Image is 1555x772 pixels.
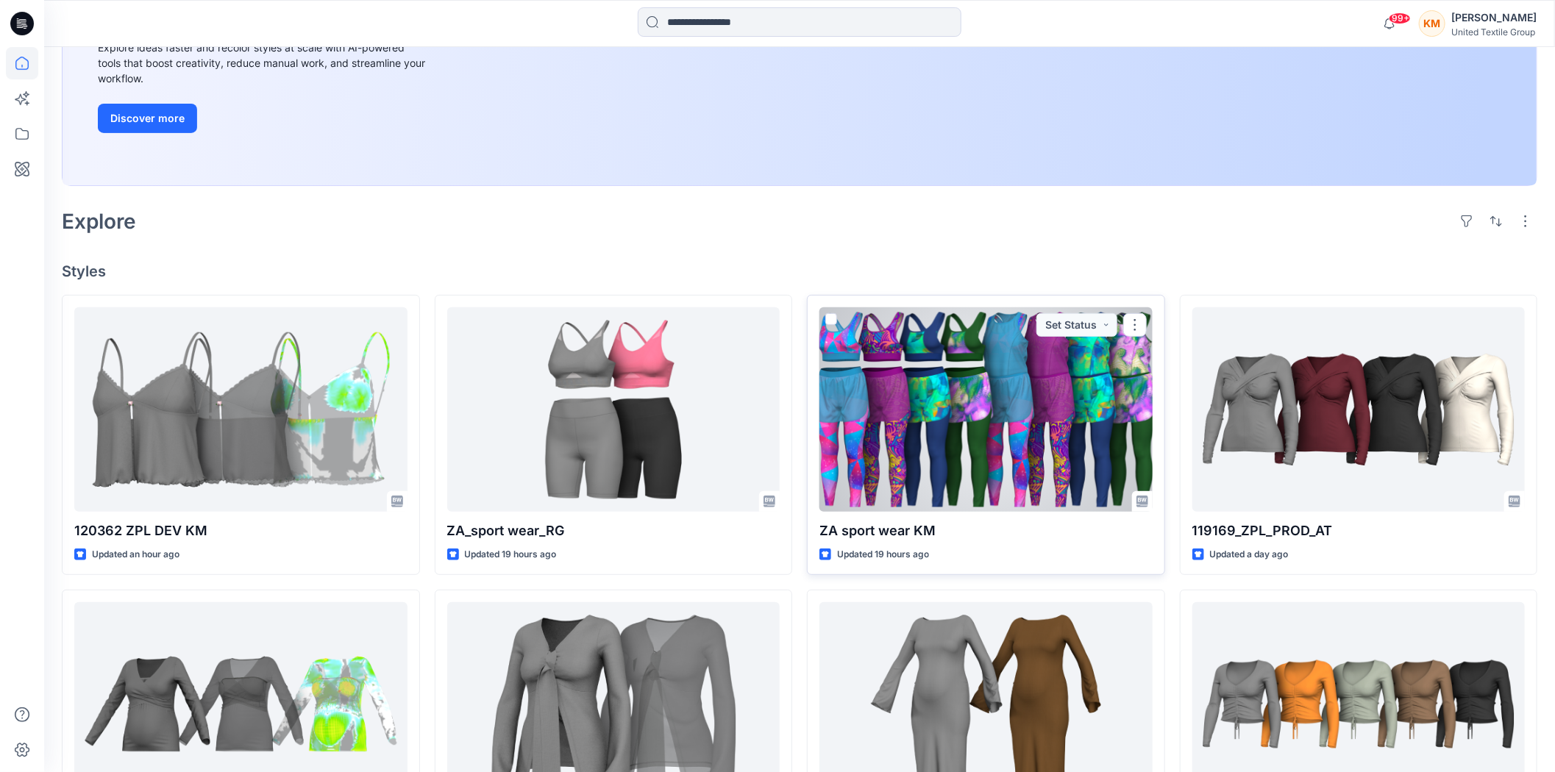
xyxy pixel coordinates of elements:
[1451,26,1537,37] div: United Textile Group
[74,521,408,541] p: 120362 ZPL DEV KM
[465,547,557,562] p: Updated 19 hours ago
[1419,10,1445,37] div: KM
[98,40,429,86] div: Explore ideas faster and recolor styles at scale with AI-powered tools that boost creativity, red...
[1210,547,1289,562] p: Updated a day ago
[98,104,197,133] button: Discover more
[98,104,429,133] a: Discover more
[62,262,1537,280] h4: Styles
[92,547,179,562] p: Updated an hour ago
[62,210,136,233] h2: Explore
[819,307,1153,512] a: ZA sport wear KM
[837,547,929,562] p: Updated 19 hours ago
[447,307,780,512] a: ZA_sport wear_RG
[1192,307,1526,512] a: 119169_ZPL_PROD_AT
[1389,12,1411,24] span: 99+
[819,521,1153,541] p: ZA sport wear KM
[74,307,408,512] a: 120362 ZPL DEV KM
[1192,521,1526,541] p: 119169_ZPL_PROD_AT
[1451,9,1537,26] div: [PERSON_NAME]
[447,521,780,541] p: ZA_sport wear_RG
